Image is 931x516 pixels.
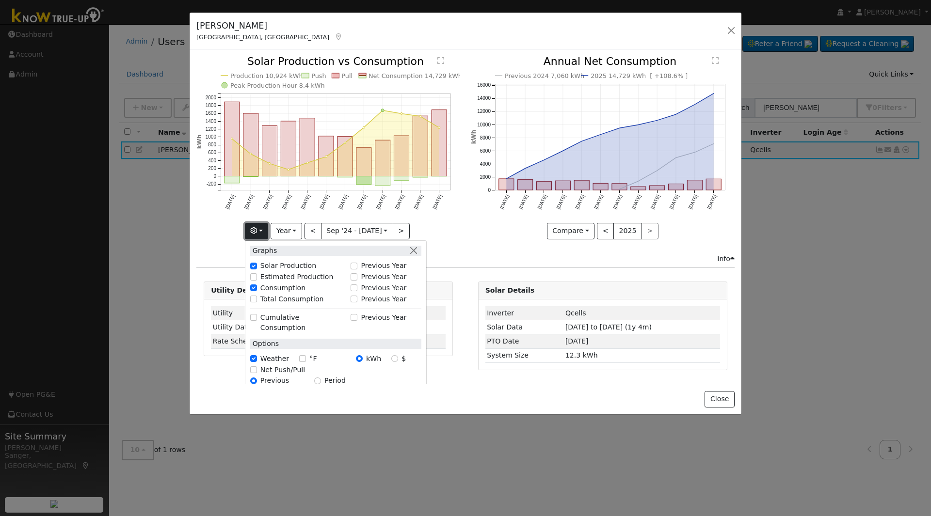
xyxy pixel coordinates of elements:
[305,223,321,239] button: <
[351,273,357,280] input: Previous Year
[650,194,661,210] text: [DATE]
[617,126,621,130] circle: onclick=""
[712,142,716,146] circle: onclick=""
[366,354,381,364] label: kWh
[712,92,716,95] circle: onclick=""
[260,283,305,293] label: Consumption
[480,161,491,167] text: 4000
[401,354,406,364] label: $
[334,33,343,41] a: Map
[668,194,679,210] text: [DATE]
[706,194,717,210] text: [DATE]
[351,263,357,269] input: Previous Year
[288,169,289,171] circle: onclick=""
[636,179,640,183] circle: onclick=""
[598,133,602,137] circle: onclick=""
[687,194,698,210] text: [DATE]
[393,223,410,239] button: >
[480,148,491,154] text: 6000
[536,194,547,210] text: [DATE]
[356,148,371,176] rect: onclick=""
[214,174,217,179] text: 0
[485,348,564,362] td: System Size
[306,162,308,164] circle: onclick=""
[309,354,317,364] label: °F
[206,134,217,140] text: 1000
[375,141,390,176] rect: onclick=""
[361,313,407,323] label: Previous Year
[542,158,546,162] circle: onclick=""
[325,156,327,158] circle: onclick=""
[413,116,428,176] rect: onclick=""
[480,135,491,141] text: 8000
[208,158,216,163] text: 400
[555,181,570,190] rect: onclick=""
[225,102,240,176] rect: onclick=""
[225,176,240,183] rect: onclick=""
[547,223,595,239] button: Compare
[432,194,443,210] text: [DATE]
[438,127,440,129] circle: onclick=""
[243,194,255,210] text: [DATE]
[311,72,326,79] text: Push
[394,136,409,176] rect: onclick=""
[517,194,529,210] text: [DATE]
[211,320,298,334] td: Utility Data
[636,123,640,127] circle: onclick=""
[211,286,264,294] strong: Utility Details
[480,174,491,180] text: 2000
[687,180,702,190] rect: onclick=""
[413,176,428,177] rect: onclick=""
[612,184,627,190] rect: onclick=""
[419,116,421,118] circle: onclick=""
[260,313,346,333] label: Cumulative Consumption
[269,163,271,165] circle: onclick=""
[574,181,589,190] rect: onclick=""
[342,72,353,79] text: Pull
[262,194,273,210] text: [DATE]
[617,188,621,191] circle: onclick=""
[363,127,365,129] circle: onclick=""
[432,110,447,176] rect: onclick=""
[206,103,217,108] text: 1800
[649,186,664,190] rect: onclick=""
[260,272,334,282] label: Estimated Production
[281,121,296,176] rect: onclick=""
[314,377,321,384] input: Period
[211,306,298,320] td: Utility
[300,118,315,176] rect: onclick=""
[591,72,688,79] text: 2025 14,729 kWh [ +108.6% ]
[477,122,491,127] text: 10000
[351,296,357,302] input: Previous Year
[337,137,353,176] rect: onclick=""
[693,151,697,155] circle: onclick=""
[250,355,257,362] input: Weather
[543,55,676,67] text: Annual Net Consumption
[613,223,642,239] button: 2025
[401,113,402,115] circle: onclick=""
[488,188,491,193] text: 0
[356,194,368,210] text: [DATE]
[565,323,652,331] span: [DATE] to [DATE] (1y 4m)
[231,138,233,140] circle: onclick=""
[705,391,734,407] button: Close
[674,112,678,116] circle: onclick=""
[631,187,646,190] rect: onclick=""
[344,142,346,144] circle: onclick=""
[523,167,527,171] circle: onclick=""
[555,194,566,210] text: [DATE]
[250,314,257,321] input: Cumulative Consumption
[517,180,532,190] rect: onclick=""
[668,184,683,190] rect: onclick=""
[674,156,678,160] circle: onclick=""
[260,354,289,364] label: Weather
[391,355,398,362] input: $
[579,140,583,143] circle: onclick=""
[706,179,721,190] rect: onclick=""
[394,176,409,181] rect: onclick=""
[381,109,384,112] circle: onclick=""
[260,261,316,271] label: Solar Production
[717,254,735,264] div: Info
[612,194,623,210] text: [DATE]
[361,272,407,282] label: Previous Year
